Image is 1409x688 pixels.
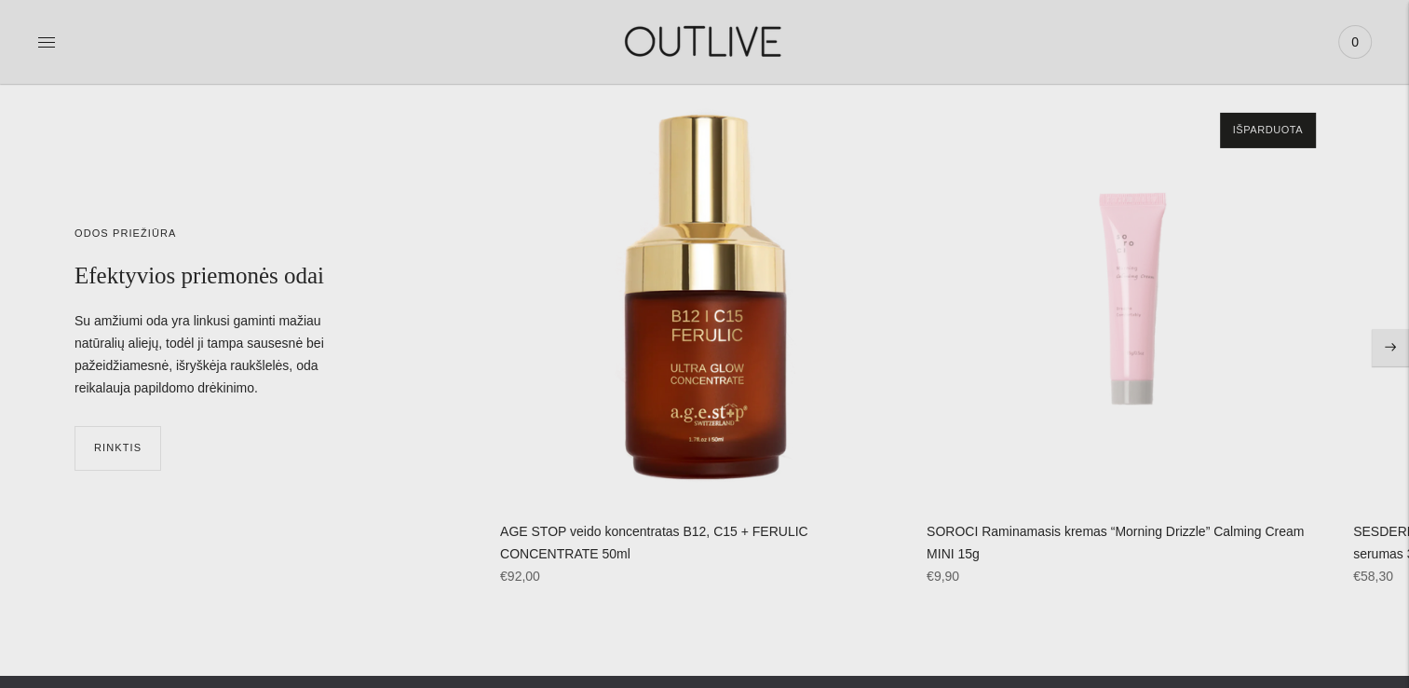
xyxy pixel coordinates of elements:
img: OUTLIVE [589,9,821,74]
span: 0 [1342,29,1368,55]
a: SOROCI Raminamasis kremas “Morning Drizzle” Calming Cream MINI 15g [927,94,1334,502]
button: Move to next carousel slide [1372,329,1409,366]
a: SOROCI Raminamasis kremas “Morning Drizzle” Calming Cream MINI 15g [927,524,1304,561]
div: ODOS PRIEŽIŪRA [75,225,420,243]
span: €9,90 [927,569,959,584]
a: AGE STOP veido koncentratas B12, C15 + FERULIC CONCENTRATE 50ml [500,94,908,502]
span: €92,00 [500,569,540,584]
div: Su amžiumi oda yra linkusi gaminti mažiau natūralių aliejų, todėl ji tampa sausesnė bei pažeidžia... [75,310,373,400]
h2: Efektyvios priemonės odai [75,261,373,292]
span: €58,30 [1353,569,1393,584]
a: 0 [1338,21,1372,62]
a: AGE STOP veido koncentratas B12, C15 + FERULIC CONCENTRATE 50ml [500,524,808,561]
a: RINKTIS [75,426,161,471]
